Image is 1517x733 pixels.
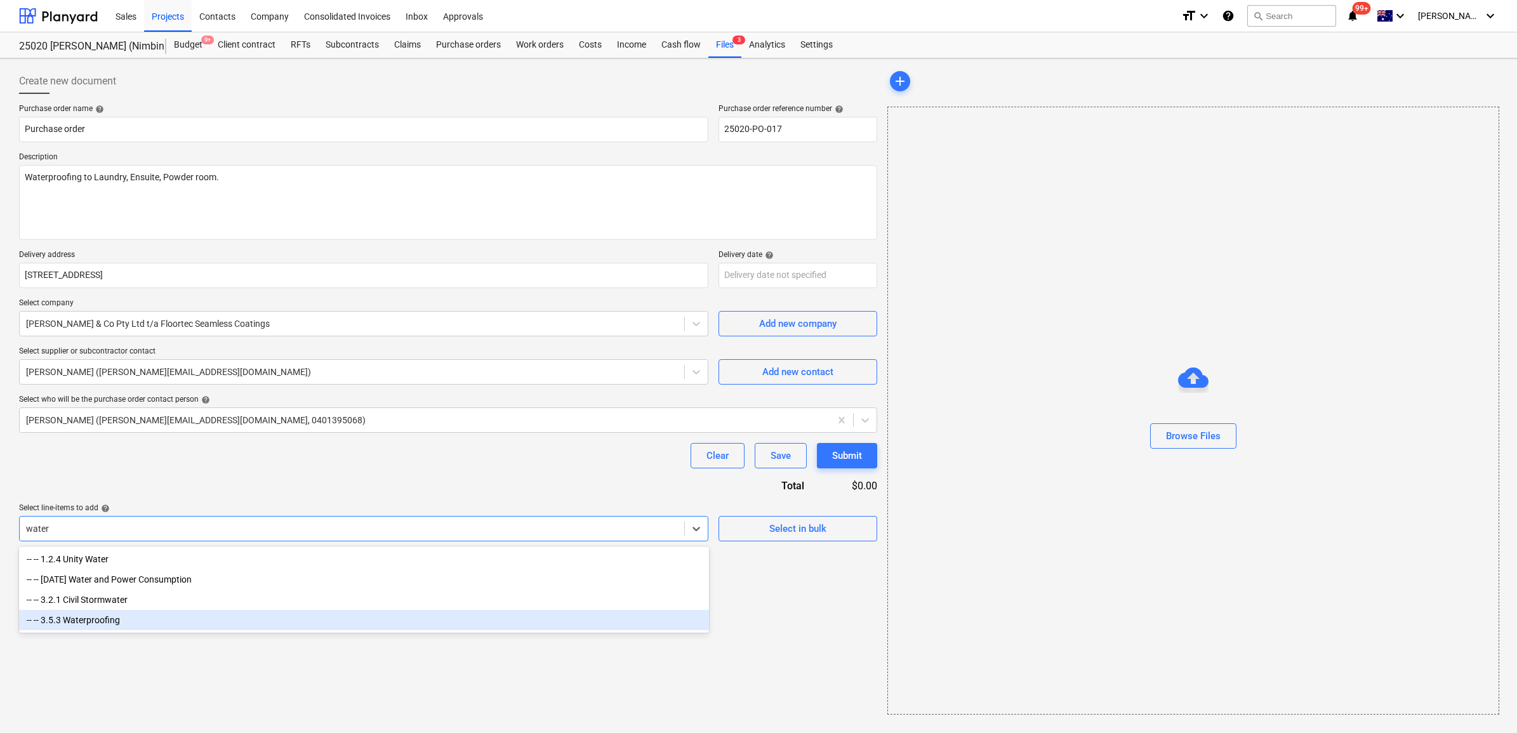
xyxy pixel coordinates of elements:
[1166,428,1221,444] div: Browse Files
[1418,11,1481,21] span: [PERSON_NAME]
[817,443,877,468] button: Submit
[887,107,1499,715] div: Browse Files
[428,32,508,58] a: Purchase orders
[19,590,709,610] div: -- -- 3.2.1 Civil Stormwater
[1454,672,1517,733] iframe: Chat Widget
[1150,423,1236,449] button: Browse Files
[387,32,428,58] a: Claims
[706,447,729,464] div: Clear
[19,74,116,89] span: Create new document
[708,32,741,58] a: Files3
[741,32,793,58] a: Analytics
[609,32,654,58] a: Income
[19,549,709,569] div: -- -- 1.2.4 Unity Water
[732,36,745,44] span: 3
[832,447,862,464] div: Submit
[762,364,833,380] div: Add new contact
[719,104,877,114] div: Purchase order reference number
[19,117,708,142] input: Document name
[19,250,708,263] p: Delivery address
[825,479,878,493] div: $0.00
[19,40,151,53] div: 25020 [PERSON_NAME] (Nimbin Place Renovation)
[19,298,708,311] p: Select company
[19,610,709,630] div: -- -- 3.5.3 Waterproofing
[210,32,283,58] a: Client contract
[654,32,708,58] a: Cash flow
[201,36,214,44] span: 9+
[1353,2,1371,15] span: 99+
[199,395,210,404] span: help
[19,104,708,114] div: Purchase order name
[719,117,877,142] input: Order number
[283,32,318,58] a: RFTs
[19,347,708,359] p: Select supplier or subcontractor contact
[98,504,110,513] span: help
[892,74,908,89] span: add
[719,250,877,260] div: Delivery date
[1247,5,1336,27] button: Search
[793,32,840,58] a: Settings
[1393,8,1408,23] i: keyboard_arrow_down
[19,395,877,405] div: Select who will be the purchase order contact person
[719,359,877,385] button: Add new contact
[771,447,791,464] div: Save
[1253,11,1263,21] span: search
[719,263,877,288] input: Delivery date not specified
[719,311,877,336] button: Add new company
[769,520,826,537] div: Select in bulk
[1181,8,1196,23] i: format_size
[19,569,709,590] div: -- -- [DATE] Water and Power Consumption
[19,503,708,513] div: Select line-items to add
[166,32,210,58] div: Budget
[759,315,837,332] div: Add new company
[166,32,210,58] a: Budget9+
[1222,8,1235,23] i: Knowledge base
[19,569,709,590] div: -- -- 2.3.10 Water and Power Consumption
[719,516,877,541] button: Select in bulk
[691,443,745,468] button: Clear
[318,32,387,58] a: Subcontracts
[508,32,571,58] a: Work orders
[19,152,877,165] p: Description
[19,263,708,288] input: Delivery address
[571,32,609,58] a: Costs
[755,443,807,468] button: Save
[1483,8,1498,23] i: keyboard_arrow_down
[712,479,824,493] div: Total
[832,105,844,114] span: help
[708,32,741,58] div: Files
[1346,8,1359,23] i: notifications
[93,105,104,114] span: help
[19,165,877,240] textarea: Waterproofing to Laundry, Ensuite, Powder room.
[1196,8,1212,23] i: keyboard_arrow_down
[762,251,774,260] span: help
